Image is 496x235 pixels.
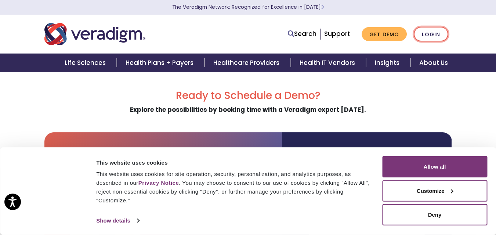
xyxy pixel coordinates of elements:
a: Privacy Notice [138,180,179,186]
a: Healthcare Providers [204,54,290,72]
a: Health IT Vendors [291,54,366,72]
a: The Veradigm Network: Recognized for Excellence in [DATE]Learn More [172,4,324,11]
a: Get Demo [362,27,407,41]
div: This website uses cookies [96,158,374,167]
h2: Ready to Schedule a Demo? [44,89,452,102]
span: Learn More [321,4,324,11]
strong: Explore the possibilities by booking time with a Veradigm expert [DATE]. [130,105,366,114]
a: Login [414,27,448,42]
a: Search [288,29,316,39]
img: Veradigm logo [44,22,145,46]
button: Customize [382,180,487,201]
a: Health Plans + Payers [117,54,204,72]
button: Allow all [382,156,487,177]
a: Insights [366,54,410,72]
div: This website uses cookies for site operation, security, personalization, and analytics purposes, ... [96,170,374,205]
a: About Us [410,54,457,72]
a: Show details [96,215,139,226]
button: Deny [382,204,487,225]
a: Life Sciences [56,54,117,72]
a: Support [324,29,350,38]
